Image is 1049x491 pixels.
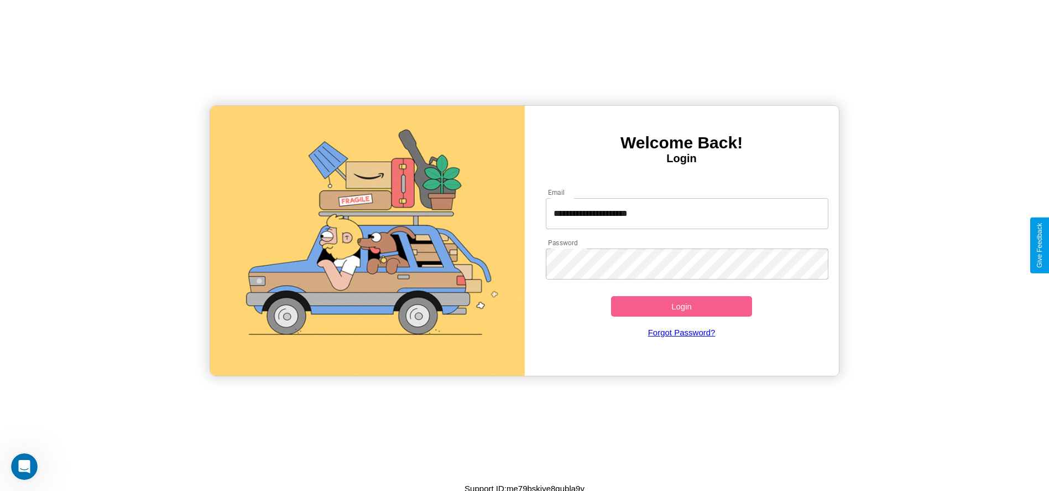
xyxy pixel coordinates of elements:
label: Email [548,188,565,197]
img: gif [210,106,524,376]
a: Forgot Password? [540,317,823,348]
h4: Login [525,152,839,165]
button: Login [611,296,753,317]
div: Give Feedback [1036,223,1043,268]
label: Password [548,238,577,247]
iframe: Intercom live chat [11,453,38,480]
h3: Welcome Back! [525,133,839,152]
